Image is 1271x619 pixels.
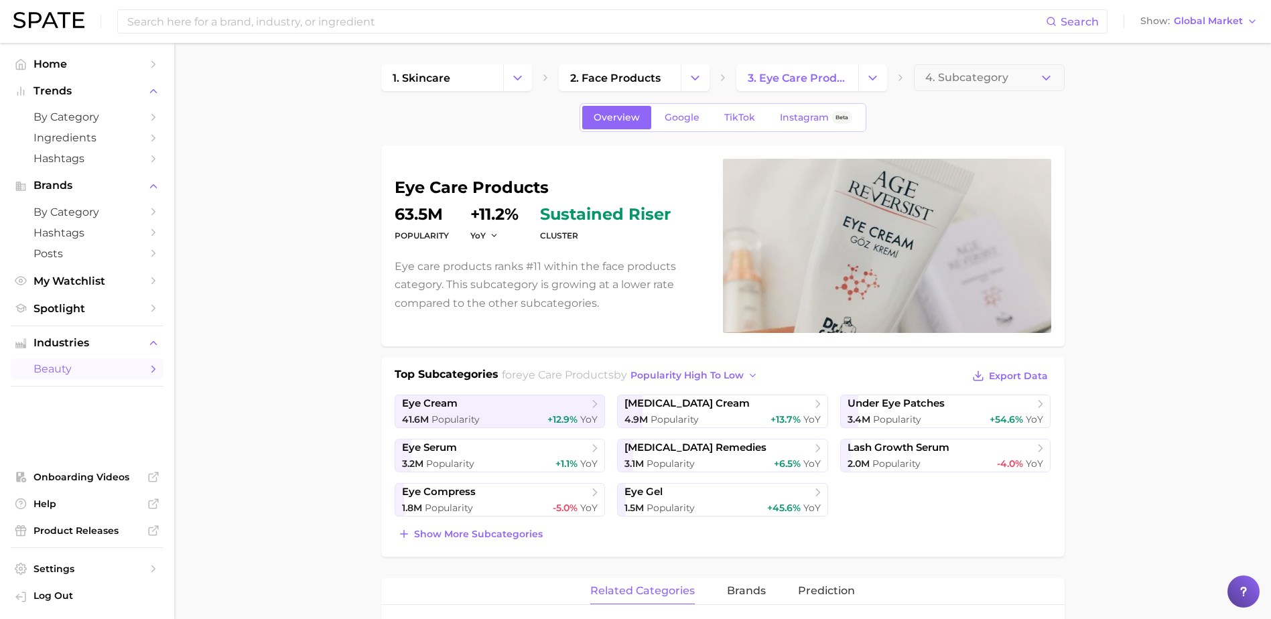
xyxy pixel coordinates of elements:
[11,176,163,196] button: Brands
[624,413,648,425] span: 4.9m
[11,358,163,379] a: beauty
[470,230,499,241] button: YoY
[624,486,663,498] span: eye gel
[580,413,598,425] span: YoY
[11,243,163,264] a: Posts
[34,337,141,349] span: Industries
[126,10,1046,33] input: Search here for a brand, industry, or ingredient
[381,64,503,91] a: 1. skincare
[402,441,457,454] span: eye serum
[803,502,821,514] span: YoY
[624,397,750,410] span: [MEDICAL_DATA] cream
[547,413,578,425] span: +12.9%
[594,112,640,123] span: Overview
[835,112,848,123] span: Beta
[1137,13,1261,30] button: ShowGlobal Market
[873,413,921,425] span: Popularity
[840,439,1051,472] a: lash growth serum2.0m Popularity-4.0% YoY
[555,458,578,470] span: +1.1%
[1061,15,1099,28] span: Search
[724,112,755,123] span: TikTok
[34,525,141,537] span: Product Releases
[736,64,858,91] a: 3. eye care products
[803,413,821,425] span: YoY
[34,302,141,315] span: Spotlight
[34,590,153,602] span: Log Out
[559,64,681,91] a: 2. face products
[969,366,1051,385] button: Export Data
[914,64,1065,91] button: 4. Subcategory
[925,72,1008,84] span: 4. Subcategory
[872,458,921,470] span: Popularity
[34,180,141,192] span: Brands
[470,206,519,222] dd: +11.2%
[34,275,141,287] span: My Watchlist
[431,413,480,425] span: Popularity
[470,230,486,241] span: YoY
[665,112,699,123] span: Google
[34,131,141,144] span: Ingredients
[402,458,423,470] span: 3.2m
[395,439,606,472] a: eye serum3.2m Popularity+1.1% YoY
[13,12,84,28] img: SPATE
[798,585,855,597] span: Prediction
[395,395,606,428] a: eye cream41.6m Popularity+12.9% YoY
[768,106,864,129] a: InstagramBeta
[393,72,450,84] span: 1. skincare
[727,585,766,597] span: brands
[11,81,163,101] button: Trends
[402,413,429,425] span: 41.6m
[858,64,887,91] button: Change Category
[402,502,422,514] span: 1.8m
[395,525,546,543] button: Show more subcategories
[582,106,651,129] a: Overview
[617,395,828,428] a: [MEDICAL_DATA] cream4.9m Popularity+13.7% YoY
[713,106,766,129] a: TikTok
[34,206,141,218] span: by Category
[653,106,711,129] a: Google
[395,180,707,196] h1: eye care products
[848,441,949,454] span: lash growth serum
[414,529,543,540] span: Show more subcategories
[34,498,141,510] span: Help
[1026,458,1043,470] span: YoY
[617,439,828,472] a: [MEDICAL_DATA] remedies3.1m Popularity+6.5% YoY
[630,370,744,381] span: popularity high to low
[11,494,163,514] a: Help
[11,271,163,291] a: My Watchlist
[617,483,828,517] a: eye gel1.5m Popularity+45.6% YoY
[34,111,141,123] span: by Category
[997,458,1023,470] span: -4.0%
[11,54,163,74] a: Home
[989,370,1048,382] span: Export Data
[624,441,766,454] span: [MEDICAL_DATA] remedies
[395,206,449,222] dd: 63.5m
[11,467,163,487] a: Onboarding Videos
[848,458,870,470] span: 2.0m
[11,559,163,579] a: Settings
[395,257,707,312] p: Eye care products ranks #11 within the face products category. This subcategory is growing at a l...
[503,64,532,91] button: Change Category
[1140,17,1170,25] span: Show
[34,471,141,483] span: Onboarding Videos
[848,397,945,410] span: under eye patches
[681,64,710,91] button: Change Category
[395,228,449,244] dt: Popularity
[34,226,141,239] span: Hashtags
[34,85,141,97] span: Trends
[624,458,644,470] span: 3.1m
[11,202,163,222] a: by Category
[848,413,870,425] span: 3.4m
[647,458,695,470] span: Popularity
[590,585,695,597] span: related categories
[11,222,163,243] a: Hashtags
[570,72,661,84] span: 2. face products
[34,563,141,575] span: Settings
[11,586,163,608] a: Log out. Currently logged in with e-mail jek@cosmax.com.
[11,148,163,169] a: Hashtags
[11,298,163,319] a: Spotlight
[774,458,801,470] span: +6.5%
[580,458,598,470] span: YoY
[651,413,699,425] span: Popularity
[840,395,1051,428] a: under eye patches3.4m Popularity+54.6% YoY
